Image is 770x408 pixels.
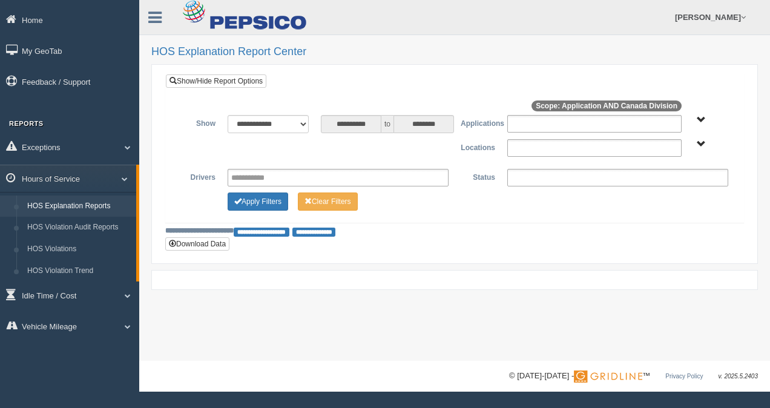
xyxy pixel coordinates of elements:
[228,192,288,211] button: Change Filter Options
[22,217,136,239] a: HOS Violation Audit Reports
[531,100,682,111] span: Scope: Application AND Canada Division
[151,46,758,58] h2: HOS Explanation Report Center
[381,115,393,133] span: to
[665,373,703,380] a: Privacy Policy
[22,239,136,260] a: HOS Violations
[455,169,501,183] label: Status
[22,196,136,217] a: HOS Explanation Reports
[22,260,136,282] a: HOS Violation Trend
[455,139,501,154] label: Locations
[455,115,501,130] label: Applications
[298,192,358,211] button: Change Filter Options
[719,373,758,380] span: v. 2025.5.2403
[175,169,222,183] label: Drivers
[165,237,229,251] button: Download Data
[574,370,642,383] img: Gridline
[175,115,222,130] label: Show
[166,74,266,88] a: Show/Hide Report Options
[509,370,758,383] div: © [DATE]-[DATE] - ™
